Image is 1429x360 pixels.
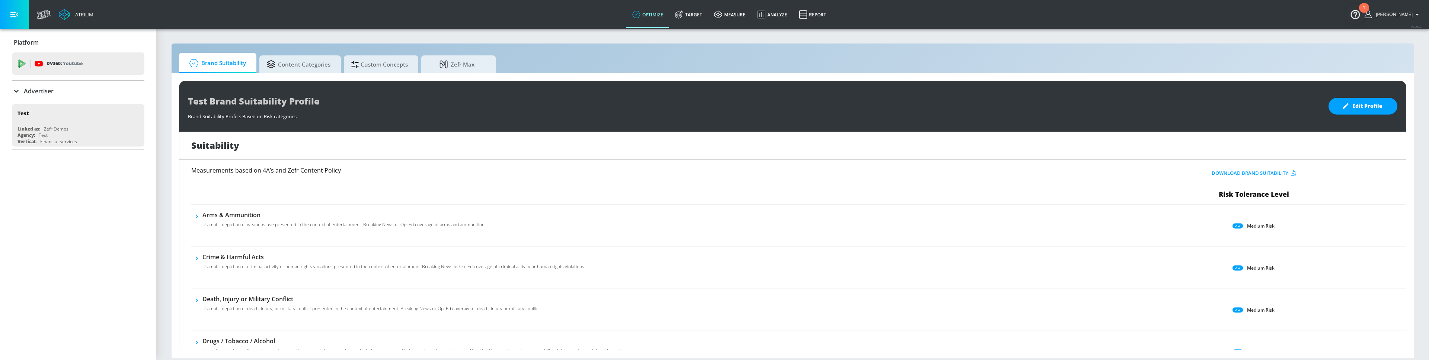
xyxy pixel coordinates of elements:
h1: Suitability [191,139,239,151]
div: Drugs / Tobacco / AlcoholDramatic depiction of illegal drug use/prescription abuse, tobacco, vapi... [202,337,681,359]
p: Platform [14,38,39,46]
button: Open Resource Center, 1 new notification [1345,4,1366,25]
div: Atrium [72,11,93,18]
a: optimize [626,1,669,28]
div: Brand Suitability Profile: Based on Risk categories [188,109,1321,120]
div: Zefr Demos [44,126,68,132]
div: Crime & Harmful ActsDramatic depiction of criminal activity or human rights violations presented ... [202,253,585,274]
h6: Drugs / Tobacco / Alcohol [202,337,681,345]
h6: Death, Injury or Military Conflict [202,295,541,303]
p: Medium Risk [1247,348,1275,356]
div: Platform [12,32,144,53]
span: Custom Concepts [351,55,408,73]
p: Dramatic depiction of death, injury, or military conflict presented in the context of entertainme... [202,305,541,312]
span: Risk Tolerance Level [1219,190,1289,199]
p: Dramatic depiction of weapons use presented in the context of entertainment. Breaking News or Op–... [202,221,486,228]
div: TestLinked as:Zefr DemosAgency:TestVertical:Financial Services [12,104,144,147]
span: Zefr Max [429,55,485,73]
p: Medium Risk [1247,306,1275,314]
p: Dramatic depiction of illegal drug use/prescription abuse, tobacco, vaping or alcohol use present... [202,347,681,354]
span: v 4.25.4 [1411,25,1422,29]
a: Atrium [59,9,93,20]
p: Medium Risk [1247,264,1275,272]
button: Edit Profile [1329,98,1397,115]
a: Analyze [751,1,793,28]
a: measure [708,1,751,28]
div: Test [17,110,29,117]
div: Death, Injury or Military ConflictDramatic depiction of death, injury, or military conflict prese... [202,295,541,316]
span: Edit Profile [1343,102,1382,111]
div: Advertiser [12,81,144,102]
button: [PERSON_NAME] [1365,10,1422,19]
div: Vertical: [17,138,36,145]
div: 1 [1363,8,1365,17]
span: Brand Suitability [186,54,246,72]
p: DV360: [47,60,83,68]
a: Target [669,1,708,28]
p: Advertiser [24,87,54,95]
button: Download Brand Suitability [1210,167,1298,179]
h6: Measurements based on 4A’s and Zefr Content Policy [191,167,1001,173]
p: Dramatic depiction of criminal activity or human rights violations presented in the context of en... [202,263,585,270]
div: Linked as: [17,126,40,132]
div: Arms & AmmunitionDramatic depiction of weapons use presented in the context of entertainment. Bre... [202,211,486,232]
p: Youtube [63,60,83,67]
div: Test [39,132,48,138]
span: login as: javier.armendariz@zefr.com [1373,12,1413,17]
a: Report [793,1,832,28]
span: Content Categories [267,55,330,73]
div: Agency: [17,132,35,138]
h6: Arms & Ammunition [202,211,486,219]
h6: Crime & Harmful Acts [202,253,585,261]
div: Financial Services [40,138,77,145]
div: DV360: Youtube [12,52,144,75]
p: Medium Risk [1247,222,1275,230]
